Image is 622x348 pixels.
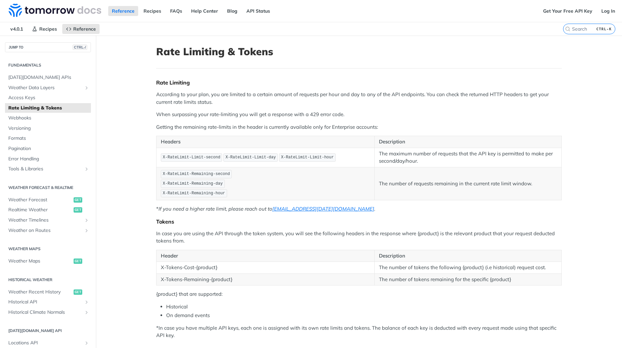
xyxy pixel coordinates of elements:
a: Versioning [5,123,91,133]
span: Reference [73,26,96,32]
a: Error Handling [5,154,91,164]
p: The maximum number of requests that the API key is permitted to make per second/day/hour. [379,150,557,165]
button: Show subpages for Weather Data Layers [84,85,89,90]
span: Historical Climate Normals [8,309,82,316]
a: API Status [243,6,274,16]
span: [DATE][DOMAIN_NAME] APIs [8,74,89,81]
button: JUMP TOCTRL-/ [5,42,91,52]
kbd: CTRL-K [595,26,613,32]
a: Webhooks [5,113,91,123]
a: Weather Data LayersShow subpages for Weather Data Layers [5,83,91,93]
h1: Rate Limiting & Tokens [156,46,562,58]
td: The number of tokens remaining for the specific {product} [375,273,562,285]
a: Help Center [187,6,222,16]
td: X-Tokens-Cost-{product} [156,262,375,274]
span: get [74,289,82,295]
td: The number of tokens the following {product} (i.e historical) request cost. [375,262,562,274]
a: Weather Mapsget [5,256,91,266]
p: When surpassing your rate-limiting you will get a response with a 429 error code. [156,111,562,118]
h2: [DATE][DOMAIN_NAME] API [5,328,91,334]
svg: Search [565,26,570,32]
button: Show subpages for Tools & Libraries [84,166,89,172]
span: X-RateLimit-Limit-second [163,155,220,160]
p: Getting the remaining rate-limits in the header is currently available only for Enterprise accounts: [156,123,562,131]
span: Weather Maps [8,258,72,264]
h2: Fundamentals [5,62,91,68]
button: Show subpages for Weather Timelines [84,218,89,223]
span: Pagination [8,145,89,152]
a: Realtime Weatherget [5,205,91,215]
img: Tomorrow.io Weather API Docs [9,4,101,17]
th: Description [375,250,562,262]
p: Headers [161,138,370,146]
th: Header [156,250,375,262]
p: {product} that are supported: [156,290,562,298]
div: Rate Limiting [156,79,562,86]
span: CTRL-/ [73,45,87,50]
a: Historical Climate NormalsShow subpages for Historical Climate Normals [5,307,91,317]
a: Locations APIShow subpages for Locations API [5,338,91,348]
em: If you need a higher rate limit, please reach out to . [158,206,375,212]
span: Weather on Routes [8,227,82,234]
span: X-RateLimit-Remaining-second [163,172,230,176]
h2: Historical Weather [5,277,91,283]
button: Show subpages for Historical API [84,299,89,305]
h2: Weather Forecast & realtime [5,185,91,191]
span: X-RateLimit-Limit-day [225,155,276,160]
button: Show subpages for Weather on Routes [84,228,89,233]
a: Historical APIShow subpages for Historical API [5,297,91,307]
span: Formats [8,135,89,142]
a: Weather TimelinesShow subpages for Weather Timelines [5,215,91,225]
button: Show subpages for Locations API [84,340,89,346]
a: [EMAIL_ADDRESS][DATE][DOMAIN_NAME] [272,206,374,212]
span: Recipes [39,26,57,32]
a: Formats [5,133,91,143]
a: Reference [108,6,138,16]
a: Recipes [140,6,165,16]
p: Description [379,138,557,146]
span: Access Keys [8,94,89,101]
a: Rate Limiting & Tokens [5,103,91,113]
a: Get Your Free API Key [539,6,596,16]
a: Tools & LibrariesShow subpages for Tools & Libraries [5,164,91,174]
a: Weather on RoutesShow subpages for Weather on Routes [5,226,91,236]
span: X-RateLimit-Limit-hour [281,155,334,160]
span: Webhooks [8,115,89,121]
td: X-Tokens-Remaining-{product} [156,273,375,285]
span: Locations API [8,340,82,346]
div: Tokens [156,218,562,225]
p: In case you are using the API through the token system, you will see the following headers in the... [156,230,562,245]
span: get [74,259,82,264]
a: FAQs [166,6,186,16]
span: Weather Forecast [8,197,72,203]
span: Weather Timelines [8,217,82,224]
span: X-RateLimit-Remaining-hour [163,191,225,196]
li: On demand events [166,312,562,319]
a: [DATE][DOMAIN_NAME] APIs [5,73,91,83]
span: Tools & Libraries [8,166,82,172]
a: Recipes [28,24,61,34]
a: Weather Recent Historyget [5,287,91,297]
p: *In case you have multiple API keys, each one is assigned with its own rate limits and tokens. Th... [156,324,562,339]
span: Error Handling [8,156,89,162]
h2: Weather Maps [5,246,91,252]
span: v4.0.1 [7,24,27,34]
span: Weather Recent History [8,289,72,295]
a: Blog [223,6,241,16]
a: Weather Forecastget [5,195,91,205]
span: Realtime Weather [8,207,72,213]
a: Pagination [5,144,91,154]
span: Historical API [8,299,82,305]
span: get [74,197,82,203]
span: Weather Data Layers [8,85,82,91]
button: Show subpages for Historical Climate Normals [84,310,89,315]
a: Log In [598,6,619,16]
span: Rate Limiting & Tokens [8,105,89,111]
span: Versioning [8,125,89,132]
a: Reference [62,24,100,34]
p: The number of requests remaining in the current rate limit window. [379,180,557,188]
p: According to your plan, you are limited to a certain amount of requests per hour and day to any o... [156,91,562,106]
li: Historical [166,303,562,311]
a: Access Keys [5,93,91,103]
span: X-RateLimit-Remaining-day [163,181,223,186]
